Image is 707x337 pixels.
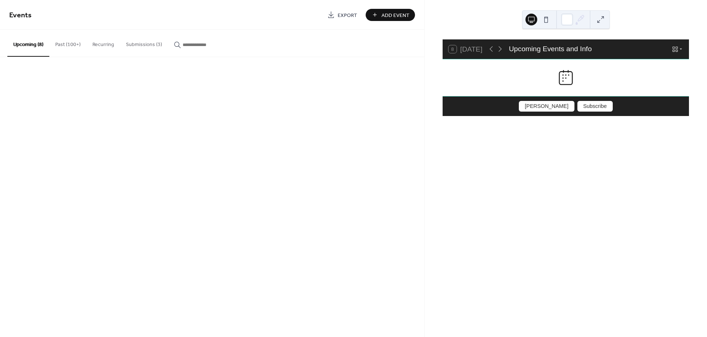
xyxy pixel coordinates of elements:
span: Events [9,8,32,22]
button: Recurring [87,30,120,56]
button: [PERSON_NAME] [519,101,574,112]
button: Past (100+) [49,30,87,56]
a: Export [322,9,363,21]
span: Export [338,11,357,19]
span: Add Event [381,11,409,19]
button: Upcoming (8) [7,30,49,57]
button: Subscribe [577,101,613,112]
button: Submissions (3) [120,30,168,56]
button: Add Event [366,9,415,21]
div: Upcoming Events and Info [509,44,592,55]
